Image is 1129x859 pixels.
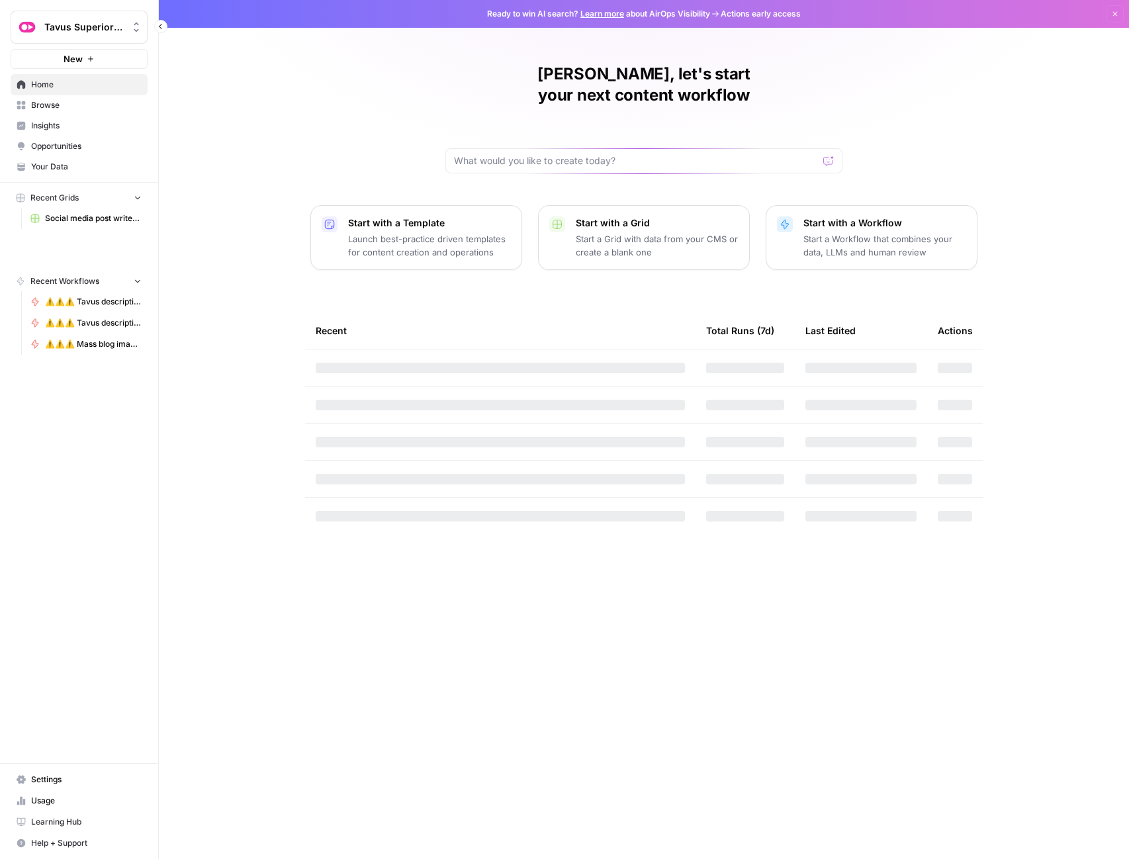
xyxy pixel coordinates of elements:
span: Ready to win AI search? about AirOps Visibility [487,8,710,20]
button: Start with a WorkflowStart a Workflow that combines your data, LLMs and human review [766,205,977,270]
span: Tavus Superiority [44,21,124,34]
h1: [PERSON_NAME], let's start your next content workflow [445,64,842,106]
span: Recent Workflows [30,275,99,287]
span: ⚠️⚠️⚠️ Tavus description updater (ACTIVE) [45,296,142,308]
span: Your Data [31,161,142,173]
input: What would you like to create today? [454,154,818,167]
span: Social media post writer [PERSON_NAME] [45,212,142,224]
span: ⚠️⚠️⚠️ Mass blog image updater [45,338,142,350]
a: Settings [11,769,148,790]
span: Settings [31,774,142,786]
p: Start with a Workflow [803,216,966,230]
a: Learning Hub [11,811,148,833]
div: Total Runs (7d) [706,312,774,349]
span: Opportunities [31,140,142,152]
span: Recent Grids [30,192,79,204]
p: Start with a Grid [576,216,739,230]
button: New [11,49,148,69]
a: Usage [11,790,148,811]
span: Browse [31,99,142,111]
span: Insights [31,120,142,132]
img: Tavus Superiority Logo [15,15,39,39]
p: Start a Grid with data from your CMS or create a blank one [576,232,739,259]
a: Home [11,74,148,95]
span: Learning Hub [31,816,142,828]
a: Insights [11,115,148,136]
button: Recent Grids [11,188,148,208]
span: New [64,52,83,66]
a: ⚠️⚠️⚠️ Tavus description updater WIP [24,312,148,334]
a: ⚠️⚠️⚠️ Tavus description updater (ACTIVE) [24,291,148,312]
div: Last Edited [805,312,856,349]
a: ⚠️⚠️⚠️ Mass blog image updater [24,334,148,355]
div: Recent [316,312,685,349]
span: Help + Support [31,837,142,849]
p: Start a Workflow that combines your data, LLMs and human review [803,232,966,259]
span: Usage [31,795,142,807]
button: Start with a GridStart a Grid with data from your CMS or create a blank one [538,205,750,270]
span: Actions early access [721,8,801,20]
p: Start with a Template [348,216,511,230]
a: Browse [11,95,148,116]
button: Workspace: Tavus Superiority [11,11,148,44]
a: Learn more [580,9,624,19]
a: Social media post writer [PERSON_NAME] [24,208,148,229]
p: Launch best-practice driven templates for content creation and operations [348,232,511,259]
span: ⚠️⚠️⚠️ Tavus description updater WIP [45,317,142,329]
span: Home [31,79,142,91]
a: Opportunities [11,136,148,157]
button: Help + Support [11,833,148,854]
div: Actions [938,312,973,349]
button: Recent Workflows [11,271,148,291]
a: Your Data [11,156,148,177]
button: Start with a TemplateLaunch best-practice driven templates for content creation and operations [310,205,522,270]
